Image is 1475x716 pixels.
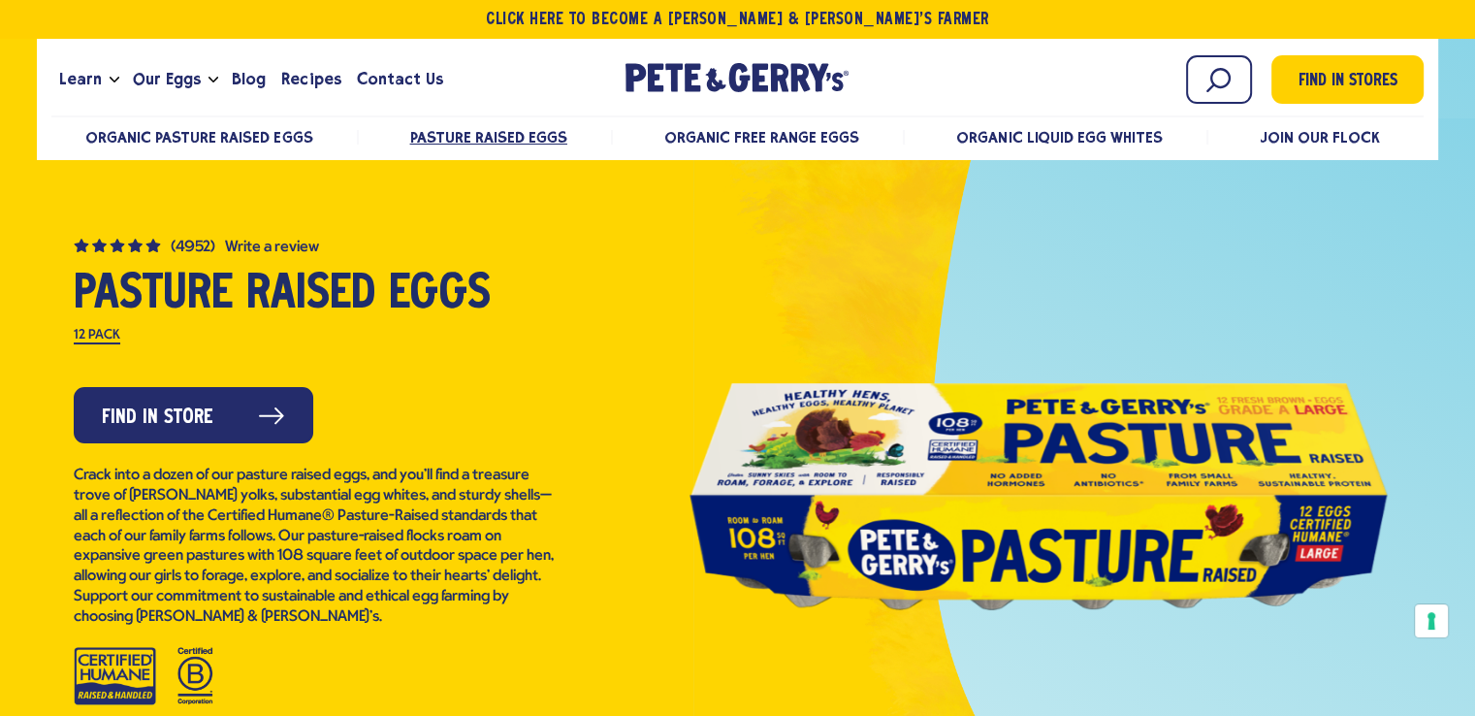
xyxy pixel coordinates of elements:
button: Open the dropdown menu for Learn [110,77,119,83]
button: Your consent preferences for tracking technologies [1415,604,1448,637]
a: Contact Us [349,53,451,106]
a: (4952) 4.8 out of 5 stars. Read reviews for average rating value is 4.8 of 5. Read 4952 Reviews S... [74,235,559,255]
span: Contact Us [357,67,443,91]
a: Find in Store [74,387,313,443]
nav: desktop product menu [51,115,1424,157]
a: Recipes [273,53,348,106]
a: Blog [224,53,273,106]
a: Organic Liquid Egg Whites [956,128,1163,146]
input: Search [1186,55,1252,104]
span: Find in Stores [1298,69,1396,95]
button: Write a Review (opens pop-up) [225,240,319,255]
p: Crack into a dozen of our pasture raised eggs, and you’ll find a treasure trove of [PERSON_NAME] ... [74,466,559,627]
span: Our Eggs [133,67,201,91]
span: (4952) [171,240,215,255]
a: Organic Free Range Eggs [664,128,859,146]
a: Learn [51,53,110,106]
span: Blog [232,67,266,91]
label: 12 Pack [74,329,120,344]
a: Our Eggs [125,53,208,106]
span: Find in Store [102,403,213,433]
span: Learn [59,67,102,91]
a: Find in Stores [1271,55,1424,104]
a: Join Our Flock [1260,128,1380,146]
a: Organic Pasture Raised Eggs [85,128,313,146]
h1: Pasture Raised Eggs [74,270,559,320]
span: Recipes [281,67,340,91]
button: Open the dropdown menu for Our Eggs [208,77,218,83]
a: Pasture Raised Eggs [410,128,567,146]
